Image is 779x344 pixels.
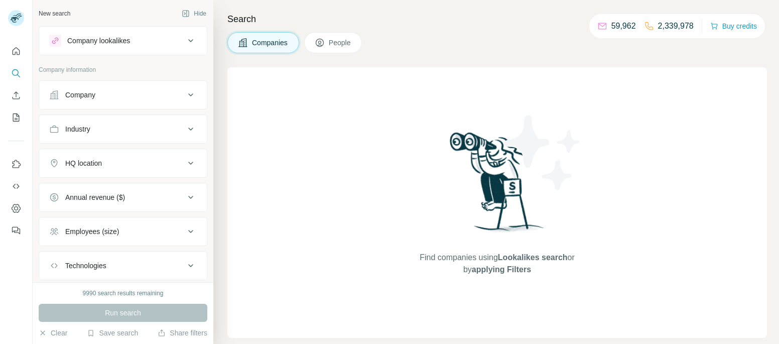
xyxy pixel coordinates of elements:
[8,221,24,240] button: Feedback
[8,42,24,60] button: Quick start
[65,124,90,134] div: Industry
[39,83,207,107] button: Company
[472,265,531,274] span: applying Filters
[227,12,767,26] h4: Search
[65,192,125,202] div: Annual revenue ($)
[39,29,207,53] button: Company lookalikes
[87,328,138,338] button: Save search
[65,261,106,271] div: Technologies
[611,20,636,32] p: 59,962
[65,90,95,100] div: Company
[65,158,102,168] div: HQ location
[39,9,70,18] div: New search
[417,252,577,276] span: Find companies using or by
[445,130,550,242] img: Surfe Illustration - Woman searching with binoculars
[8,108,24,127] button: My lists
[83,289,164,298] div: 9990 search results remaining
[39,219,207,244] button: Employees (size)
[8,155,24,173] button: Use Surfe on LinkedIn
[67,36,130,46] div: Company lookalikes
[8,64,24,82] button: Search
[498,253,568,262] span: Lookalikes search
[39,151,207,175] button: HQ location
[8,86,24,104] button: Enrich CSV
[8,177,24,195] button: Use Surfe API
[39,185,207,209] button: Annual revenue ($)
[158,328,207,338] button: Share filters
[39,328,67,338] button: Clear
[658,20,694,32] p: 2,339,978
[8,199,24,217] button: Dashboard
[329,38,352,48] span: People
[710,19,757,33] button: Buy credits
[65,226,119,237] div: Employees (size)
[39,65,207,74] p: Company information
[39,117,207,141] button: Industry
[39,254,207,278] button: Technologies
[252,38,289,48] span: Companies
[497,107,588,198] img: Surfe Illustration - Stars
[175,6,213,21] button: Hide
